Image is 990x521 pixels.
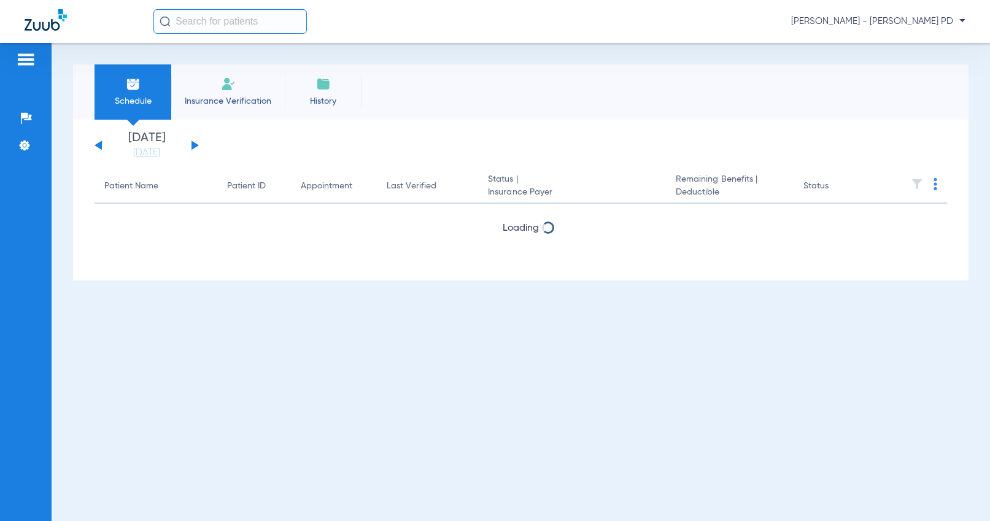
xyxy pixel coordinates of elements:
span: Loading [503,223,539,233]
input: Search for patients [153,9,307,34]
img: History [316,77,331,91]
div: Patient ID [227,180,266,193]
span: [PERSON_NAME] - [PERSON_NAME] PD [791,15,965,28]
span: Schedule [104,95,162,107]
span: Insurance Payer [488,186,656,199]
span: Insurance Verification [180,95,276,107]
div: Last Verified [387,180,436,193]
img: Manual Insurance Verification [221,77,236,91]
th: Remaining Benefits | [666,169,794,204]
span: Deductible [676,186,784,199]
img: hamburger-icon [16,52,36,67]
div: Patient ID [227,180,281,193]
img: Search Icon [160,16,171,27]
th: Status [794,169,876,204]
div: Appointment [301,180,352,193]
a: [DATE] [110,147,184,159]
img: Schedule [126,77,141,91]
li: [DATE] [110,132,184,159]
img: Zuub Logo [25,9,67,31]
div: Appointment [301,180,367,193]
div: Last Verified [387,180,468,193]
div: Patient Name [104,180,158,193]
span: History [294,95,352,107]
img: filter.svg [911,178,923,190]
div: Patient Name [104,180,207,193]
th: Status | [478,169,666,204]
img: group-dot-blue.svg [934,178,937,190]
